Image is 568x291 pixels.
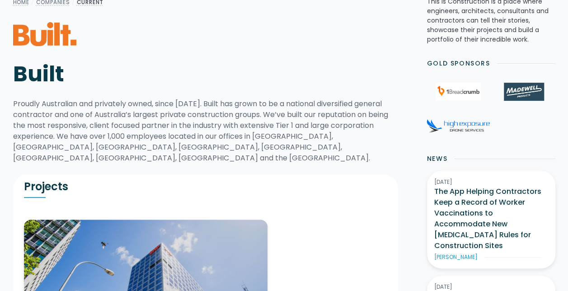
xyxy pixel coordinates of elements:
[434,186,548,251] h3: The App Helping Contractors Keep a Record of Worker Vaccinations to Accommodate New [MEDICAL_DATA...
[434,283,548,291] div: [DATE]
[436,83,481,101] img: 1Breadcrumb
[24,180,206,193] h2: Projects
[13,22,76,46] img: Built
[427,171,555,268] a: [DATE]The App Helping Contractors Keep a Record of Worker Vaccinations to Accommodate New [MEDICA...
[13,61,291,88] h1: Built
[427,154,447,164] h2: News
[434,178,548,186] div: [DATE]
[13,99,398,164] div: Proudly Australian and privately owned, since [DATE]. Built has grown to be a national diversifie...
[427,59,490,68] h2: Gold Sponsors
[434,253,478,261] div: [PERSON_NAME]
[504,83,544,101] img: Madewell Products
[427,119,490,132] img: High Exposure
